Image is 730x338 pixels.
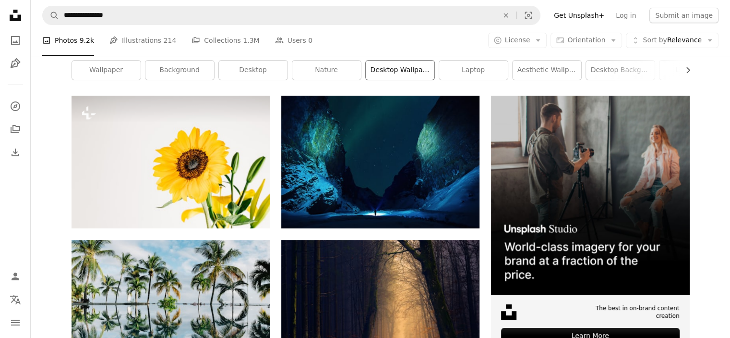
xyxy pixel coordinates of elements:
a: Download History [6,143,25,162]
img: file-1631678316303-ed18b8b5cb9cimage [501,304,516,320]
a: nature [292,61,361,80]
a: Illustrations 214 [109,25,176,56]
button: Orientation [550,33,622,48]
a: a yellow sunflower in a clear vase [72,157,270,166]
a: Log in / Sign up [6,267,25,286]
button: scroll list to the right [679,61,690,80]
a: water reflection of coconut palm trees [72,299,270,308]
form: Find visuals sitewide [42,6,540,25]
img: file-1715651741414-859baba4300dimage [491,96,689,294]
button: Language [6,290,25,309]
a: desktop [219,61,287,80]
span: Orientation [567,36,605,44]
a: Log in [610,8,642,23]
a: Get Unsplash+ [548,8,610,23]
a: northern lights [281,158,479,166]
a: wallpaper [72,61,141,80]
button: Sort byRelevance [626,33,718,48]
span: Sort by [643,36,667,44]
a: Users 0 [275,25,313,56]
button: Search Unsplash [43,6,59,25]
a: landscape [659,61,728,80]
a: Explore [6,97,25,116]
span: 0 [308,35,312,46]
span: 214 [164,35,177,46]
a: Collections 1.3M [191,25,259,56]
a: yellow lights between trees [281,302,479,311]
button: Clear [495,6,516,25]
button: Menu [6,313,25,332]
button: Submit an image [649,8,718,23]
a: Illustrations [6,54,25,73]
span: The best in on-brand content creation [570,304,679,321]
a: desktop background [586,61,655,80]
span: 1.3M [243,35,259,46]
button: Visual search [517,6,540,25]
button: License [488,33,547,48]
img: northern lights [281,96,479,228]
span: Relevance [643,36,702,45]
a: Photos [6,31,25,50]
img: a yellow sunflower in a clear vase [72,96,270,228]
a: Collections [6,120,25,139]
a: aesthetic wallpaper [513,61,581,80]
a: desktop wallpaper [366,61,434,80]
span: License [505,36,530,44]
a: Home — Unsplash [6,6,25,27]
a: laptop [439,61,508,80]
a: background [145,61,214,80]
